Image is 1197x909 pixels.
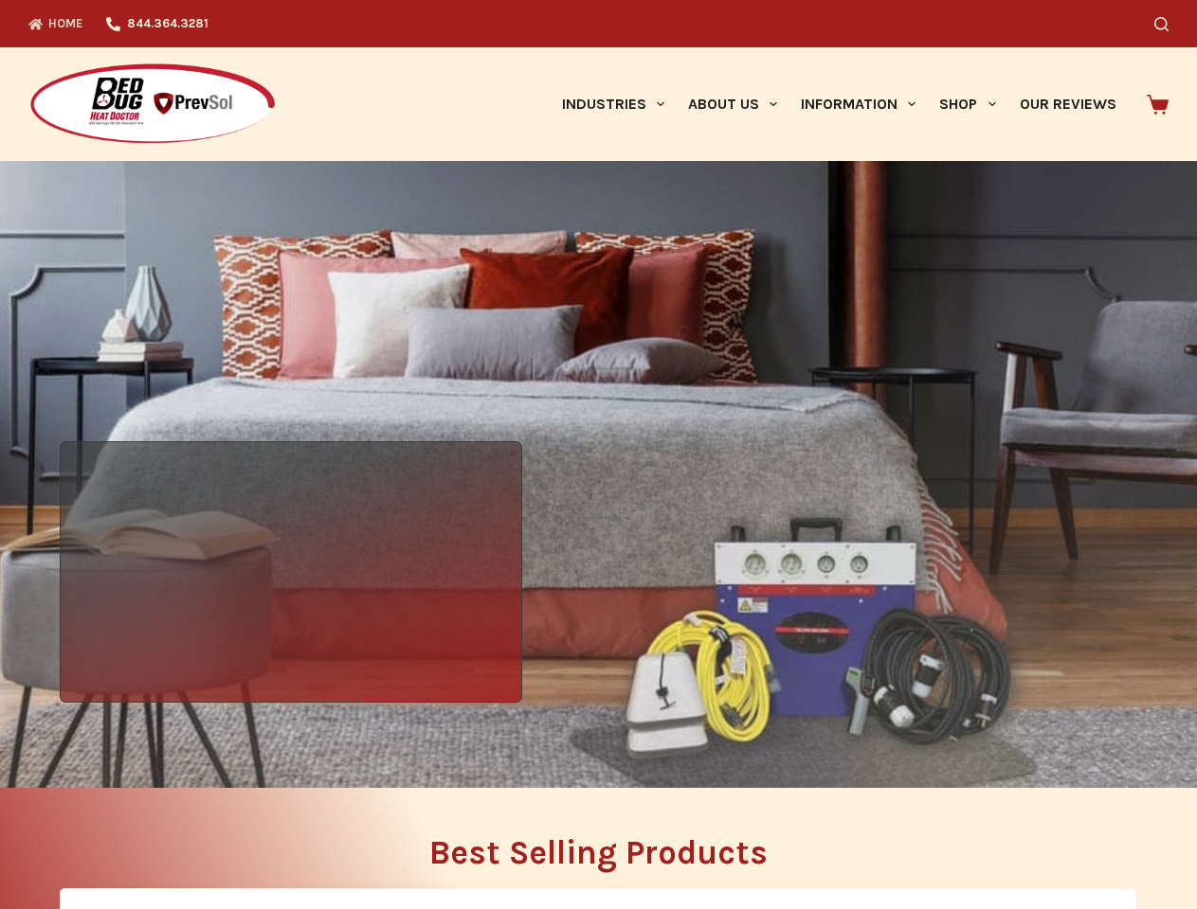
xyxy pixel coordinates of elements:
[60,836,1137,869] h2: Best Selling Products
[28,62,277,147] img: Prevsol/Bed Bug Heat Doctor
[1154,17,1169,31] button: Search
[550,47,676,161] a: Industries
[789,47,928,161] a: Information
[550,47,1128,161] nav: Primary
[676,47,789,161] a: About Us
[928,47,1007,161] a: Shop
[1007,47,1128,161] a: Our Reviews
